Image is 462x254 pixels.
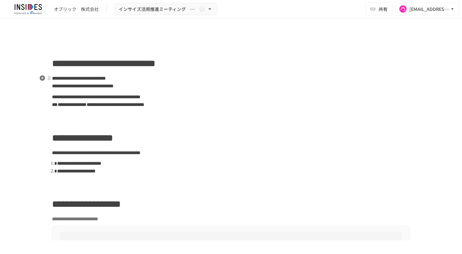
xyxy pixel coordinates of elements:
[409,5,449,13] div: [EMAIL_ADDRESS][DOMAIN_NAME]
[8,4,49,14] img: JmGSPSkPjKwBq77AtHmwC7bJguQHJlCRQfAXtnx4WuV
[379,5,388,13] span: 共有
[395,3,459,15] button: [EMAIL_ADDRESS][DOMAIN_NAME]
[119,5,198,13] span: インサイズ活用推進ミーティング ～1回目～
[115,3,217,15] button: インサイズ活用推進ミーティング ～1回目～
[54,6,99,13] div: オブリック 株式会社
[366,3,393,15] button: 共有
